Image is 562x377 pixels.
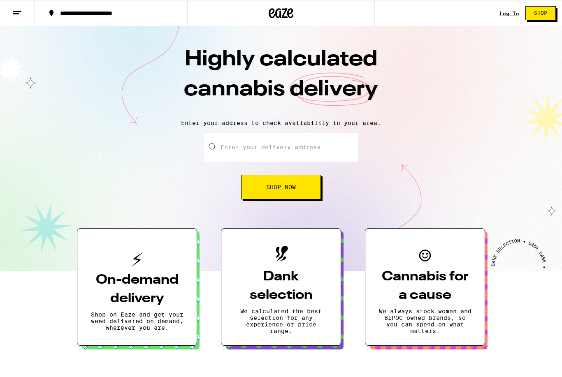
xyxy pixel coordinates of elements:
button: Cannabis for a causeWe always stock women and BIPOC owned brands, so you can spend on what matters. [365,228,485,346]
p: We always stock women and BIPOC owned brands, so you can spend on what matters. [379,308,471,334]
h3: Dank selection [235,268,327,305]
button: Dank selectionWe calculated the best selection for any experience or price range. [221,228,341,346]
div: Log In [499,11,519,16]
p: Enter your address to check availability in your area. [8,120,554,126]
span: Shop Now [266,184,296,190]
p: We calculated the best selection for any experience or price range. [235,308,327,334]
h3: Cannabis for a cause [379,268,471,305]
p: Shop on Eaze and get your weed delivered on demand, wherever you are. [91,311,183,331]
button: Shop Now [241,175,321,199]
h3: On-demand delivery [91,271,183,308]
button: On-demand deliveryShop on Eaze and get your weed delivered on demand, wherever you are. [77,228,197,346]
button: Shop [525,6,556,20]
h1: Highly calculated cannabis delivery [137,45,425,113]
input: Enter your delivery address [204,133,358,162]
span: Shop [534,11,547,16]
